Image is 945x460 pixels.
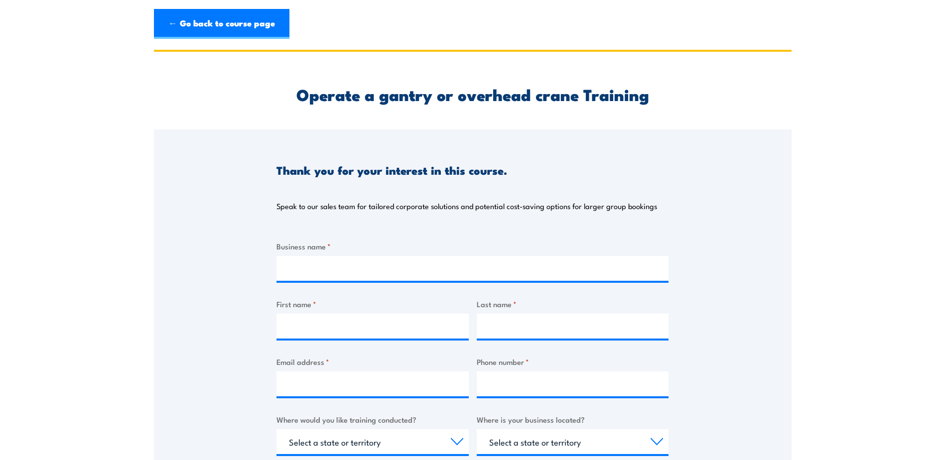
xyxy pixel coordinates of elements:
h2: Operate a gantry or overhead crane Training [276,87,669,101]
label: First name [276,298,469,310]
h3: Thank you for your interest in this course. [276,164,507,176]
label: Business name [276,240,669,252]
label: Last name [477,298,669,310]
label: Email address [276,356,469,367]
a: ← Go back to course page [154,9,289,39]
label: Phone number [477,356,669,367]
label: Where is your business located? [477,414,669,425]
label: Where would you like training conducted? [276,414,469,425]
p: Speak to our sales team for tailored corporate solutions and potential cost-saving options for la... [276,201,657,211]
